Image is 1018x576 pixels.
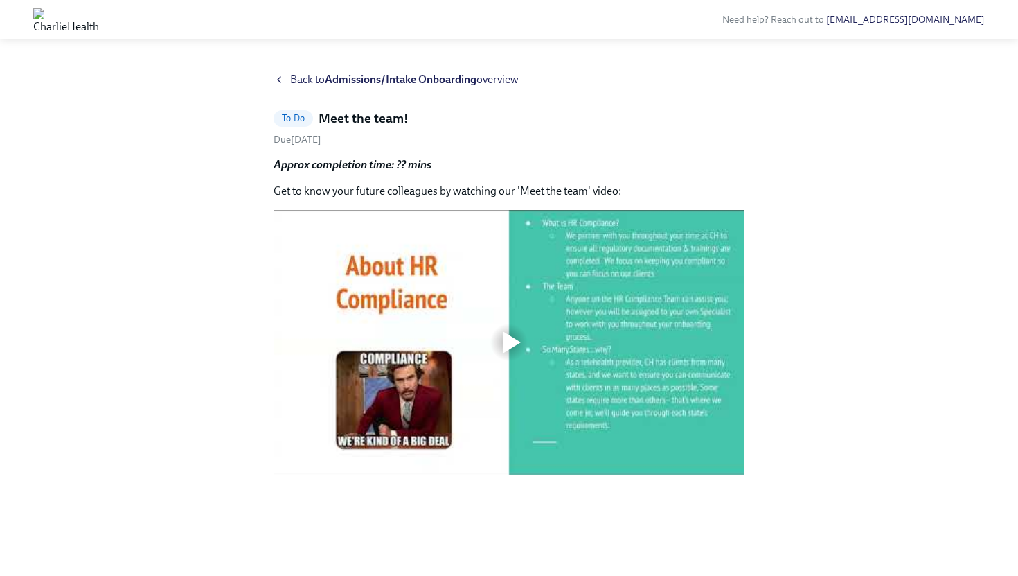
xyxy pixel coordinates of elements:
[722,14,985,26] span: Need help? Reach out to
[274,72,744,87] a: Back toAdmissions/Intake Onboardingoverview
[274,158,431,171] strong: Approx completion time: ?? mins
[325,73,476,86] strong: Admissions/Intake Onboarding
[319,110,409,128] h5: Meet the team!
[274,184,744,199] p: Get to know your future colleagues by watching our 'Meet the team' video:
[826,14,985,26] a: [EMAIL_ADDRESS][DOMAIN_NAME]
[274,113,313,123] span: To Do
[290,72,519,87] span: Back to overview
[274,134,321,146] span: Tuesday, September 9th 2025, 7:00 am
[33,8,99,30] img: CharlieHealth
